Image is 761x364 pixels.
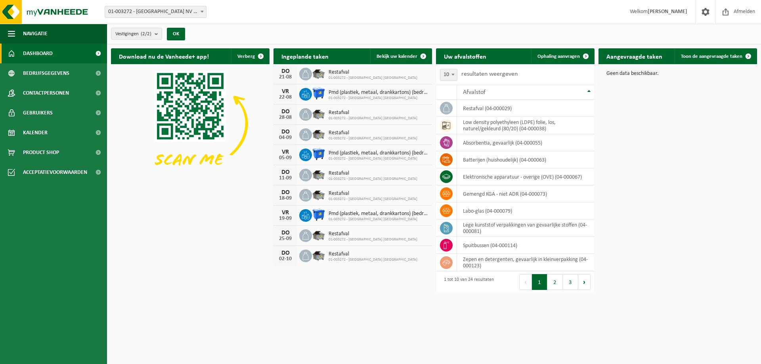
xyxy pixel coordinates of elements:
span: 01-003272 - [GEOGRAPHIC_DATA] [GEOGRAPHIC_DATA] [329,237,417,242]
count: (2/2) [141,31,151,36]
span: 01-003272 - [GEOGRAPHIC_DATA] [GEOGRAPHIC_DATA] [329,177,417,181]
strong: [PERSON_NAME] [648,9,687,15]
span: 01-003272 - [GEOGRAPHIC_DATA] [GEOGRAPHIC_DATA] [329,76,417,80]
button: 1 [532,274,547,290]
div: 05-09 [277,155,293,161]
span: Gebruikers [23,103,53,123]
td: restafval (04-000029) [457,100,595,117]
span: 01-003272 - BELGOSUC NV - BEERNEM [105,6,206,17]
a: Ophaling aanvragen [531,48,594,64]
span: Afvalstof [463,89,486,95]
span: Navigatie [23,24,48,44]
div: 11-09 [277,175,293,181]
div: VR [277,149,293,155]
div: 1 tot 10 van 24 resultaten [440,273,494,291]
label: resultaten weergeven [461,71,518,77]
img: Download de VHEPlus App [111,64,270,183]
h2: Aangevraagde taken [598,48,670,64]
h2: Uw afvalstoffen [436,48,494,64]
img: WB-5000-GAL-GY-01 [312,67,325,80]
div: DO [277,250,293,256]
img: WB-5000-GAL-GY-01 [312,127,325,141]
td: zepen en detergenten, gevaarlijk in kleinverpakking (04-000123) [457,254,595,271]
span: Contactpersonen [23,83,69,103]
td: batterijen (huishoudelijk) (04-000063) [457,151,595,168]
div: 18-09 [277,196,293,201]
span: Acceptatievoorwaarden [23,162,87,182]
button: Previous [519,274,532,290]
img: WB-1100-HPE-BE-01 [312,147,325,161]
img: WB-5000-GAL-GY-01 [312,168,325,181]
span: Bekijk uw kalender [377,54,417,59]
img: WB-5000-GAL-GY-01 [312,248,325,262]
span: 10 [440,69,457,81]
span: Pmd (plastiek, metaal, drankkartons) (bedrijven) [329,211,428,217]
span: 10 [440,69,457,80]
div: DO [277,109,293,115]
span: Ophaling aanvragen [537,54,580,59]
span: Restafval [329,191,417,197]
span: Verberg [237,54,255,59]
div: DO [277,169,293,175]
td: gemengd KGA - niet ADR (04-000073) [457,185,595,202]
span: 01-003272 - [GEOGRAPHIC_DATA] [GEOGRAPHIC_DATA] [329,257,417,262]
div: DO [277,68,293,74]
div: 22-08 [277,95,293,100]
img: WB-5000-GAL-GY-01 [312,107,325,120]
span: Kalender [23,123,48,143]
span: 01-003272 - [GEOGRAPHIC_DATA] [GEOGRAPHIC_DATA] [329,116,417,121]
span: 01-003272 - [GEOGRAPHIC_DATA] [GEOGRAPHIC_DATA] [329,136,417,141]
div: 28-08 [277,115,293,120]
span: Restafval [329,110,417,116]
div: 04-09 [277,135,293,141]
span: Vestigingen [115,28,151,40]
p: Geen data beschikbaar. [606,71,749,76]
span: Restafval [329,69,417,76]
span: 01-003272 - [GEOGRAPHIC_DATA] [GEOGRAPHIC_DATA] [329,217,428,222]
td: low density polyethyleen (LDPE) folie, los, naturel/gekleurd (80/20) (04-000038) [457,117,595,134]
button: 2 [547,274,563,290]
button: Next [578,274,591,290]
img: WB-1100-HPE-BE-01 [312,208,325,221]
div: VR [277,88,293,95]
span: Restafval [329,231,417,237]
a: Bekijk uw kalender [370,48,431,64]
span: Dashboard [23,44,53,63]
h2: Ingeplande taken [273,48,337,64]
button: Verberg [231,48,269,64]
img: WB-5000-GAL-GY-01 [312,228,325,242]
button: 3 [563,274,578,290]
span: Bedrijfsgegevens [23,63,69,83]
span: Restafval [329,130,417,136]
span: Pmd (plastiek, metaal, drankkartons) (bedrijven) [329,150,428,156]
span: 01-003272 - [GEOGRAPHIC_DATA] [GEOGRAPHIC_DATA] [329,197,417,202]
button: OK [167,28,185,40]
span: 01-003272 - BELGOSUC NV - BEERNEM [105,6,207,18]
div: 25-09 [277,236,293,242]
span: Pmd (plastiek, metaal, drankkartons) (bedrijven) [329,90,428,96]
img: WB-5000-GAL-GY-01 [312,188,325,201]
span: 01-003272 - [GEOGRAPHIC_DATA] [GEOGRAPHIC_DATA] [329,96,428,101]
div: DO [277,129,293,135]
div: VR [277,210,293,216]
div: 21-08 [277,74,293,80]
td: labo-glas (04-000079) [457,202,595,219]
div: 19-09 [277,216,293,221]
td: spuitbussen (04-000114) [457,237,595,254]
td: absorbentia, gevaarlijk (04-000055) [457,134,595,151]
img: WB-1100-HPE-BE-01 [312,87,325,100]
div: DO [277,230,293,236]
div: 02-10 [277,256,293,262]
a: Toon de aangevraagde taken [675,48,756,64]
td: lege kunststof verpakkingen van gevaarlijke stoffen (04-000081) [457,219,595,237]
h2: Download nu de Vanheede+ app! [111,48,217,64]
td: elektronische apparatuur - overige (OVE) (04-000067) [457,168,595,185]
span: 01-003272 - [GEOGRAPHIC_DATA] [GEOGRAPHIC_DATA] [329,156,428,161]
span: Toon de aangevraagde taken [681,54,742,59]
span: Restafval [329,170,417,177]
span: Restafval [329,251,417,257]
div: DO [277,189,293,196]
span: Product Shop [23,143,59,162]
button: Vestigingen(2/2) [111,28,162,40]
